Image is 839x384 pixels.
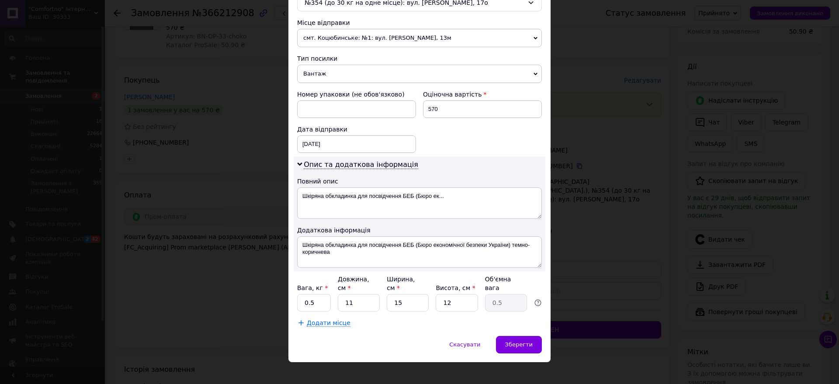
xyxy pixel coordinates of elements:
div: Об'ємна вага [485,275,527,292]
span: Тип посилки [297,55,337,62]
span: Опис та додаткова інформація [304,160,418,169]
div: Дата відправки [297,125,416,134]
label: Вага, кг [297,284,328,291]
label: Довжина, см [338,276,369,291]
label: Ширина, см [387,276,415,291]
span: Вантаж [297,65,542,83]
span: Додати місце [307,319,350,327]
div: Повний опис [297,177,542,186]
span: Місце відправки [297,19,350,26]
textarea: Шкіряна обкладинка для посвідчення БЕБ (Бюро економічної безпеки України) темно-коричнева [297,236,542,268]
span: Зберегти [505,341,533,348]
div: Оціночна вартість [423,90,542,99]
span: Скасувати [449,341,480,348]
div: Додаткова інформація [297,226,542,235]
div: Номер упаковки (не обов'язково) [297,90,416,99]
textarea: Шкіряна обкладинка для посвідчення БЕБ (Бюро ек... [297,187,542,219]
span: смт. Коцюбинське: №1: вул. [PERSON_NAME], 13м [297,29,542,47]
label: Висота, см [436,284,475,291]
